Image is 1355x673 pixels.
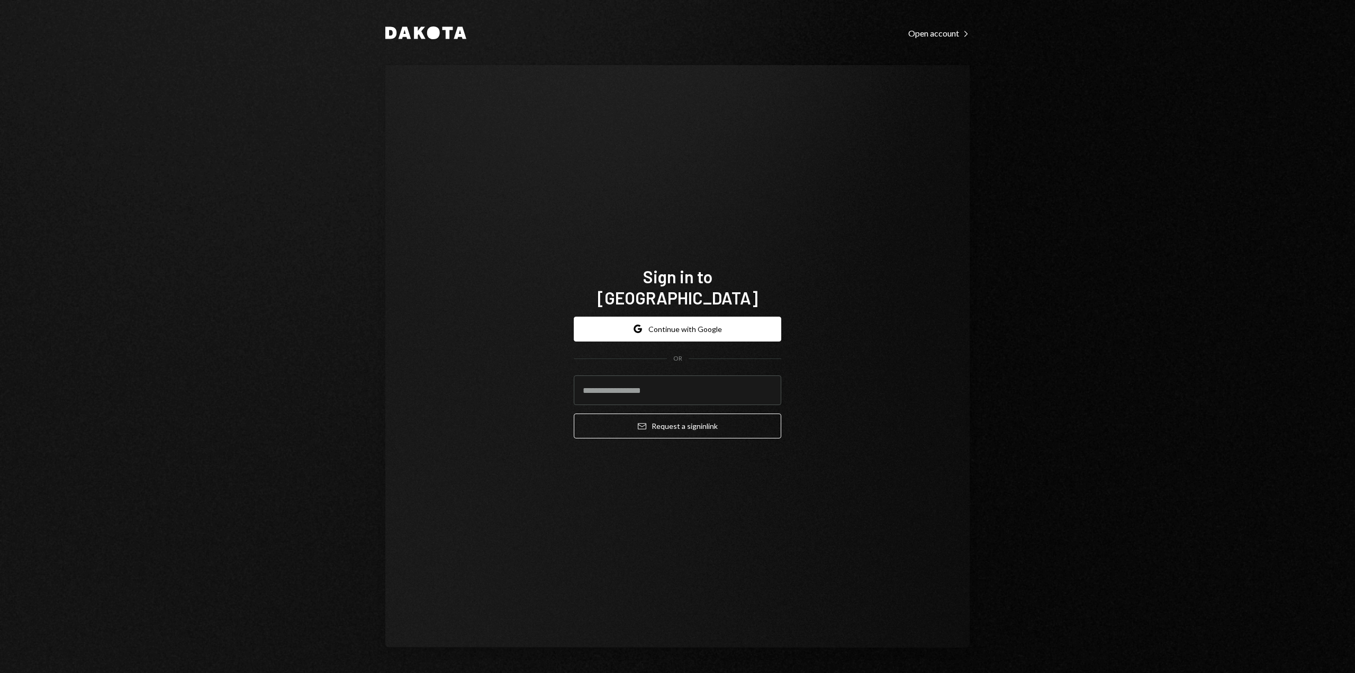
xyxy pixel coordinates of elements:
[908,27,970,39] a: Open account
[574,414,781,438] button: Request a signinlink
[574,317,781,342] button: Continue with Google
[908,28,970,39] div: Open account
[574,266,781,308] h1: Sign in to [GEOGRAPHIC_DATA]
[673,354,682,363] div: OR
